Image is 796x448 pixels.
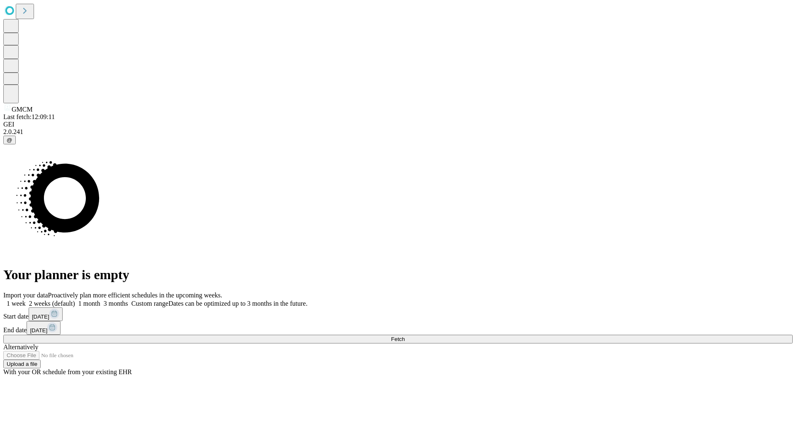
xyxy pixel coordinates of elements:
[3,321,793,335] div: End date
[48,292,222,299] span: Proactively plan more efficient schedules in the upcoming weeks.
[3,360,41,368] button: Upload a file
[7,300,26,307] span: 1 week
[3,121,793,128] div: GEI
[104,300,128,307] span: 3 months
[3,335,793,343] button: Fetch
[391,336,405,342] span: Fetch
[32,314,49,320] span: [DATE]
[131,300,168,307] span: Custom range
[3,267,793,282] h1: Your planner is empty
[3,128,793,136] div: 2.0.241
[168,300,307,307] span: Dates can be optimized up to 3 months in the future.
[3,136,16,144] button: @
[29,300,75,307] span: 2 weeks (default)
[3,343,38,351] span: Alternatively
[3,307,793,321] div: Start date
[30,327,47,334] span: [DATE]
[3,368,132,375] span: With your OR schedule from your existing EHR
[3,113,55,120] span: Last fetch: 12:09:11
[78,300,100,307] span: 1 month
[7,137,12,143] span: @
[3,292,48,299] span: Import your data
[27,321,61,335] button: [DATE]
[12,106,33,113] span: GMCM
[29,307,63,321] button: [DATE]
